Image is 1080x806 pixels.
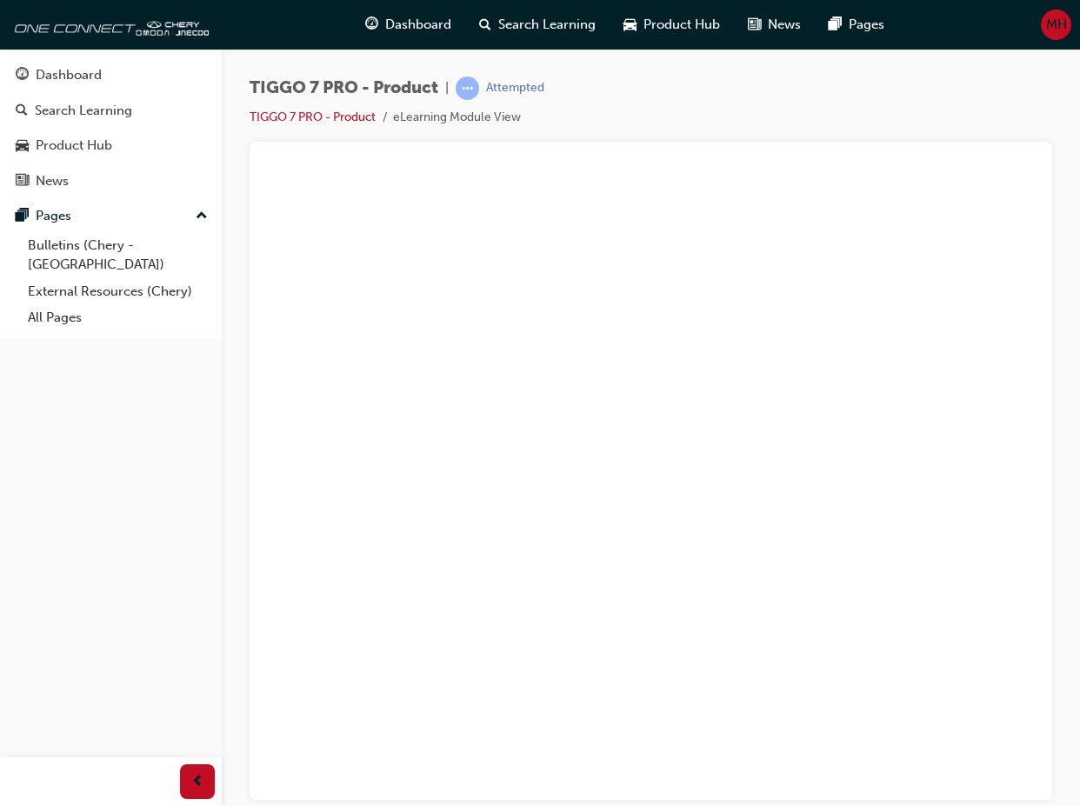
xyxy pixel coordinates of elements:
li: eLearning Module View [393,108,521,128]
span: guage-icon [16,68,29,83]
span: TIGGO 7 PRO - Product [250,78,438,98]
button: MH [1041,10,1071,40]
a: search-iconSearch Learning [465,7,610,43]
span: | [445,78,449,98]
div: Search Learning [35,101,132,121]
div: News [36,171,69,191]
span: Product Hub [643,15,720,35]
button: Pages [7,200,215,232]
div: Dashboard [36,65,102,85]
a: guage-iconDashboard [351,7,465,43]
span: Dashboard [385,15,451,35]
div: Attempted [486,80,544,97]
a: TIGGO 7 PRO - Product [250,110,376,124]
span: news-icon [16,174,29,190]
a: pages-iconPages [815,7,898,43]
span: news-icon [748,14,761,36]
a: All Pages [21,304,215,331]
div: Pages [36,206,71,226]
a: Bulletins (Chery - [GEOGRAPHIC_DATA]) [21,232,215,278]
a: External Resources (Chery) [21,278,215,305]
span: guage-icon [365,14,378,36]
span: up-icon [196,205,208,228]
span: car-icon [623,14,637,36]
div: Product Hub [36,136,112,156]
a: Dashboard [7,59,215,91]
span: pages-icon [829,14,842,36]
span: MH [1046,15,1067,35]
span: Pages [849,15,884,35]
a: news-iconNews [734,7,815,43]
img: oneconnect [9,7,209,42]
a: News [7,165,215,197]
span: car-icon [16,138,29,154]
button: DashboardSearch LearningProduct HubNews [7,56,215,200]
a: Search Learning [7,95,215,127]
a: car-iconProduct Hub [610,7,734,43]
a: Product Hub [7,130,215,162]
span: News [768,15,801,35]
span: search-icon [16,103,28,119]
span: search-icon [479,14,491,36]
span: learningRecordVerb_ATTEMPT-icon [456,77,479,100]
span: prev-icon [191,771,204,793]
span: pages-icon [16,209,29,224]
span: Search Learning [498,15,596,35]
